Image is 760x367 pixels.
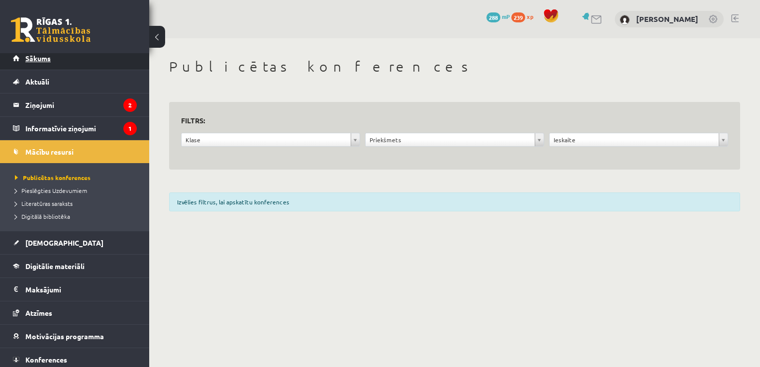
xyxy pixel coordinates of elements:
legend: Maksājumi [25,278,137,301]
a: Digitālā bibliotēka [15,212,139,221]
a: 288 mP [486,12,510,20]
a: [PERSON_NAME] [636,14,698,24]
div: Izvēlies filtrus, lai apskatītu konferences [169,192,740,211]
a: Sākums [13,47,137,70]
span: Motivācijas programma [25,332,104,341]
i: 1 [123,122,137,135]
span: Priekšmets [370,133,531,146]
a: Rīgas 1. Tālmācības vidusskola [11,17,91,42]
span: Aktuāli [25,77,49,86]
span: Mācību resursi [25,147,74,156]
span: Konferences [25,355,67,364]
h1: Publicētas konferences [169,58,740,75]
span: 239 [511,12,525,22]
a: Digitālie materiāli [13,255,137,277]
a: Mācību resursi [13,140,137,163]
a: [DEMOGRAPHIC_DATA] [13,231,137,254]
span: Literatūras saraksts [15,199,73,207]
span: Publicētas konferences [15,174,91,182]
span: Digitālie materiāli [25,262,85,271]
a: Pieslēgties Uzdevumiem [15,186,139,195]
a: Priekšmets [366,133,544,146]
a: Publicētas konferences [15,173,139,182]
a: Motivācijas programma [13,325,137,348]
span: Digitālā bibliotēka [15,212,70,220]
a: Ziņojumi2 [13,93,137,116]
legend: Informatīvie ziņojumi [25,117,137,140]
h3: Filtrs: [181,114,716,127]
i: 2 [123,98,137,112]
a: Literatūras saraksts [15,199,139,208]
a: Aktuāli [13,70,137,93]
span: Ieskaite [554,133,715,146]
a: Ieskaite [550,133,728,146]
legend: Ziņojumi [25,93,137,116]
span: mP [502,12,510,20]
span: 288 [486,12,500,22]
span: Atzīmes [25,308,52,317]
img: Artis Semjonovs [620,15,630,25]
a: Klase [182,133,360,146]
a: Atzīmes [13,301,137,324]
span: Klase [186,133,347,146]
span: Sākums [25,54,51,63]
span: xp [527,12,533,20]
a: Informatīvie ziņojumi1 [13,117,137,140]
span: [DEMOGRAPHIC_DATA] [25,238,103,247]
a: Maksājumi [13,278,137,301]
a: 239 xp [511,12,538,20]
span: Pieslēgties Uzdevumiem [15,186,87,194]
